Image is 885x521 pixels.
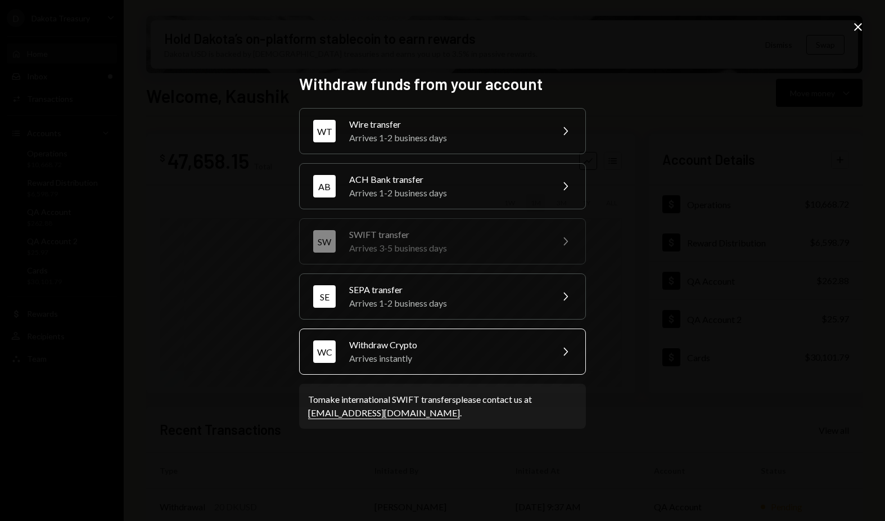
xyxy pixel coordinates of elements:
[299,273,586,320] button: SESEPA transferArrives 1-2 business days
[349,186,545,200] div: Arrives 1-2 business days
[349,118,545,131] div: Wire transfer
[313,230,336,253] div: SW
[308,393,577,420] div: To make international SWIFT transfers please contact us at .
[349,241,545,255] div: Arrives 3-5 business days
[349,173,545,186] div: ACH Bank transfer
[313,285,336,308] div: SE
[308,407,460,419] a: [EMAIL_ADDRESS][DOMAIN_NAME]
[299,163,586,209] button: ABACH Bank transferArrives 1-2 business days
[349,283,545,297] div: SEPA transfer
[299,329,586,375] button: WCWithdraw CryptoArrives instantly
[349,131,545,145] div: Arrives 1-2 business days
[299,218,586,264] button: SWSWIFT transferArrives 3-5 business days
[299,73,586,95] h2: Withdraw funds from your account
[349,338,545,352] div: Withdraw Crypto
[313,120,336,142] div: WT
[349,297,545,310] div: Arrives 1-2 business days
[313,340,336,363] div: WC
[349,228,545,241] div: SWIFT transfer
[349,352,545,365] div: Arrives instantly
[313,175,336,197] div: AB
[299,108,586,154] button: WTWire transferArrives 1-2 business days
